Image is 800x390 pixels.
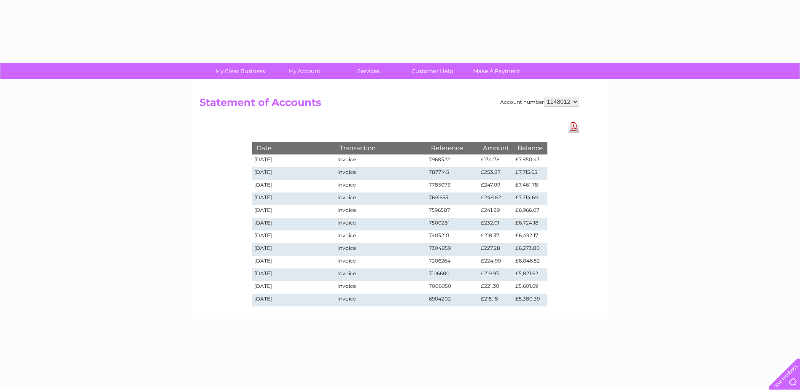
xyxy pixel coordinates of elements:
[335,142,426,154] th: Transaction
[513,205,547,218] td: £6,966.07
[205,63,275,79] a: My Clear Business
[252,218,336,230] td: [DATE]
[335,218,426,230] td: Invoice
[427,294,479,306] td: 6904202
[427,218,479,230] td: 7500281
[427,243,479,256] td: 7304859
[427,142,479,154] th: Reference
[479,230,513,243] td: £218.37
[568,121,579,133] a: Download Pdf
[479,218,513,230] td: £232.01
[513,256,547,268] td: £6,046.52
[513,294,547,306] td: £5,380.39
[335,294,426,306] td: Invoice
[335,230,426,243] td: Invoice
[252,294,336,306] td: [DATE]
[479,154,513,167] td: £134.78
[427,268,479,281] td: 7106680
[252,142,336,154] th: Date
[335,154,426,167] td: Invoice
[479,256,513,268] td: £224.90
[252,256,336,268] td: [DATE]
[252,243,336,256] td: [DATE]
[479,180,513,192] td: £247.09
[335,167,426,180] td: Invoice
[513,230,547,243] td: £6,492.17
[335,256,426,268] td: Invoice
[427,180,479,192] td: 7785073
[427,154,479,167] td: 7968322
[427,192,479,205] td: 7691655
[479,192,513,205] td: £248.62
[479,142,513,154] th: Amount
[479,268,513,281] td: £219.93
[335,281,426,294] td: Invoice
[479,243,513,256] td: £227.28
[513,218,547,230] td: £6,724.18
[252,180,336,192] td: [DATE]
[513,154,547,167] td: £7,850.43
[427,281,479,294] td: 7006050
[513,142,547,154] th: Balance
[252,281,336,294] td: [DATE]
[252,192,336,205] td: [DATE]
[513,192,547,205] td: £7,214.69
[335,268,426,281] td: Invoice
[513,268,547,281] td: £5,821.62
[334,63,403,79] a: Services
[252,230,336,243] td: [DATE]
[479,167,513,180] td: £253.87
[462,63,531,79] a: Make A Payment
[427,256,479,268] td: 7206264
[427,230,479,243] td: 7403210
[513,281,547,294] td: £5,601.69
[335,243,426,256] td: Invoice
[252,167,336,180] td: [DATE]
[269,63,339,79] a: My Account
[479,294,513,306] td: £215.18
[513,243,547,256] td: £6,273.80
[479,281,513,294] td: £221.30
[500,97,579,107] div: Account number
[513,180,547,192] td: £7,461.78
[335,205,426,218] td: Invoice
[398,63,467,79] a: Customer Help
[427,167,479,180] td: 7877145
[513,167,547,180] td: £7,715.65
[252,154,336,167] td: [DATE]
[427,205,479,218] td: 7596587
[252,268,336,281] td: [DATE]
[199,97,579,113] h2: Statement of Accounts
[335,180,426,192] td: Invoice
[479,205,513,218] td: £241.89
[252,205,336,218] td: [DATE]
[335,192,426,205] td: Invoice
